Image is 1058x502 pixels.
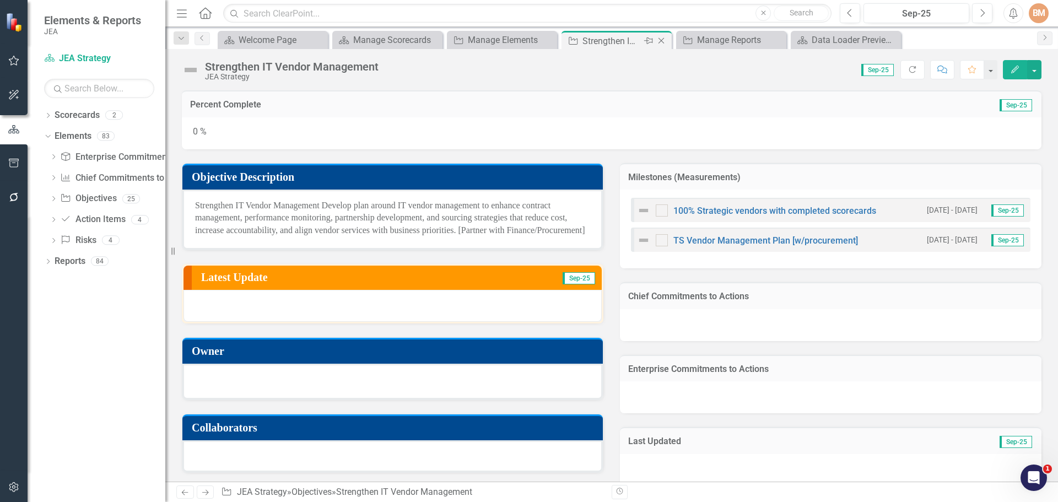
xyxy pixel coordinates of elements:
[60,172,196,185] a: Chief Commitments to Actions
[220,33,325,47] a: Welcome Page
[991,204,1024,217] span: Sep-25
[637,234,650,247] img: Not Defined
[221,486,603,499] div: » »
[812,33,898,47] div: Data Loader Preview with element counts
[628,436,876,446] h3: Last Updated
[863,3,969,23] button: Sep-25
[182,117,1041,149] div: 0 %
[628,292,1033,301] h3: Chief Commitments to Actions
[5,12,25,32] img: ClearPoint Strategy
[131,215,149,224] div: 4
[44,27,141,36] small: JEA
[991,234,1024,246] span: Sep-25
[1000,99,1032,111] span: Sep-25
[450,33,554,47] a: Manage Elements
[55,109,100,122] a: Scorecards
[44,14,141,27] span: Elements & Reports
[105,111,123,120] div: 2
[55,130,91,143] a: Elements
[44,52,154,65] a: JEA Strategy
[91,257,109,266] div: 84
[673,235,858,246] a: TS Vendor Management Plan [w/procurement]
[292,487,332,497] a: Objectives
[563,272,595,284] span: Sep-25
[192,171,597,183] h3: Objective Description
[335,33,440,47] a: Manage Scorecards
[60,151,215,164] a: Enterprise Commitments to Actions
[861,64,894,76] span: Sep-25
[205,73,379,81] div: JEA Strategy
[60,192,116,205] a: Objectives
[353,33,440,47] div: Manage Scorecards
[628,364,1033,374] h3: Enterprise Commitments to Actions
[239,33,325,47] div: Welcome Page
[628,172,1033,182] h3: Milestones (Measurements)
[195,201,585,235] span: Strengthen IT Vendor Management Develop plan around IT vendor management to enhance contract mana...
[122,194,140,203] div: 25
[223,4,832,23] input: Search ClearPoint...
[237,487,287,497] a: JEA Strategy
[468,33,554,47] div: Manage Elements
[44,79,154,98] input: Search Below...
[774,6,829,21] button: Search
[790,8,813,17] span: Search
[1029,3,1049,23] button: BM
[192,345,597,357] h3: Owner
[1043,465,1052,473] span: 1
[582,34,641,48] div: Strengthen IT Vendor Management
[55,255,85,268] a: Reports
[60,213,125,226] a: Action Items
[60,234,96,247] a: Risks
[637,204,650,217] img: Not Defined
[201,271,463,283] h3: Latest Update
[182,61,199,79] img: Not Defined
[336,487,472,497] div: Strengthen IT Vendor Management
[927,205,978,215] small: [DATE] - [DATE]
[1021,465,1047,491] iframe: Intercom live chat
[97,132,115,141] div: 83
[679,33,784,47] a: Manage Reports
[697,33,784,47] div: Manage Reports
[927,235,978,245] small: [DATE] - [DATE]
[1000,436,1032,448] span: Sep-25
[190,100,763,110] h3: Percent Complete
[673,206,876,216] a: 100% Strategic vendors with completed scorecards
[192,422,597,434] h3: Collaborators
[102,236,120,245] div: 4
[205,61,379,73] div: Strengthen IT Vendor Management
[867,7,965,20] div: Sep-25
[793,33,898,47] a: Data Loader Preview with element counts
